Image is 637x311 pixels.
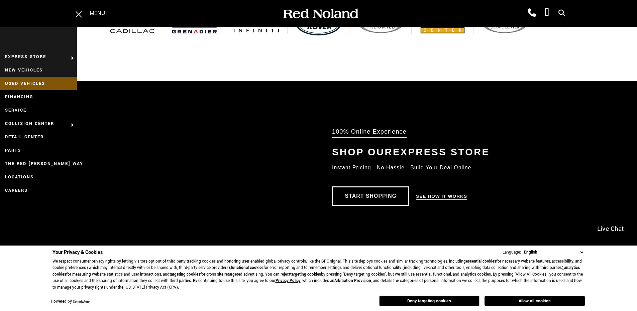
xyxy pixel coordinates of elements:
div: Instant Pricing - No Hassle - Build Your Deal Online [332,162,546,173]
p: We respect consumer privacy rights by letting visitors opt out of third-party tracking cookies an... [52,258,585,291]
span: Your Privacy & Cookies [52,249,103,256]
a: Live Chat [589,220,632,238]
strong: Arbitration Provision [334,278,371,284]
div: Shop Our Express Store [332,144,546,160]
button: Allow all cookies [485,296,585,306]
div: 100% Online Experience [332,128,407,138]
strong: targeting cookies [170,272,200,277]
strong: functional cookies [231,265,263,271]
strong: targeting cookies [290,272,321,277]
div: Language: [503,250,521,255]
div: Powered by [51,300,90,304]
span: Live Chat [594,224,627,234]
strong: analytics cookies [52,265,580,277]
strong: essential cookies [466,259,496,264]
img: Red Noland Auto Group [282,8,359,19]
a: ComplyAuto [73,300,90,304]
a: Privacy Policy [276,278,301,284]
button: Deny targeting cookies [379,296,480,306]
a: Start Shopping [332,186,409,205]
select: Language Select [522,249,585,256]
a: See How it Works [416,194,467,200]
